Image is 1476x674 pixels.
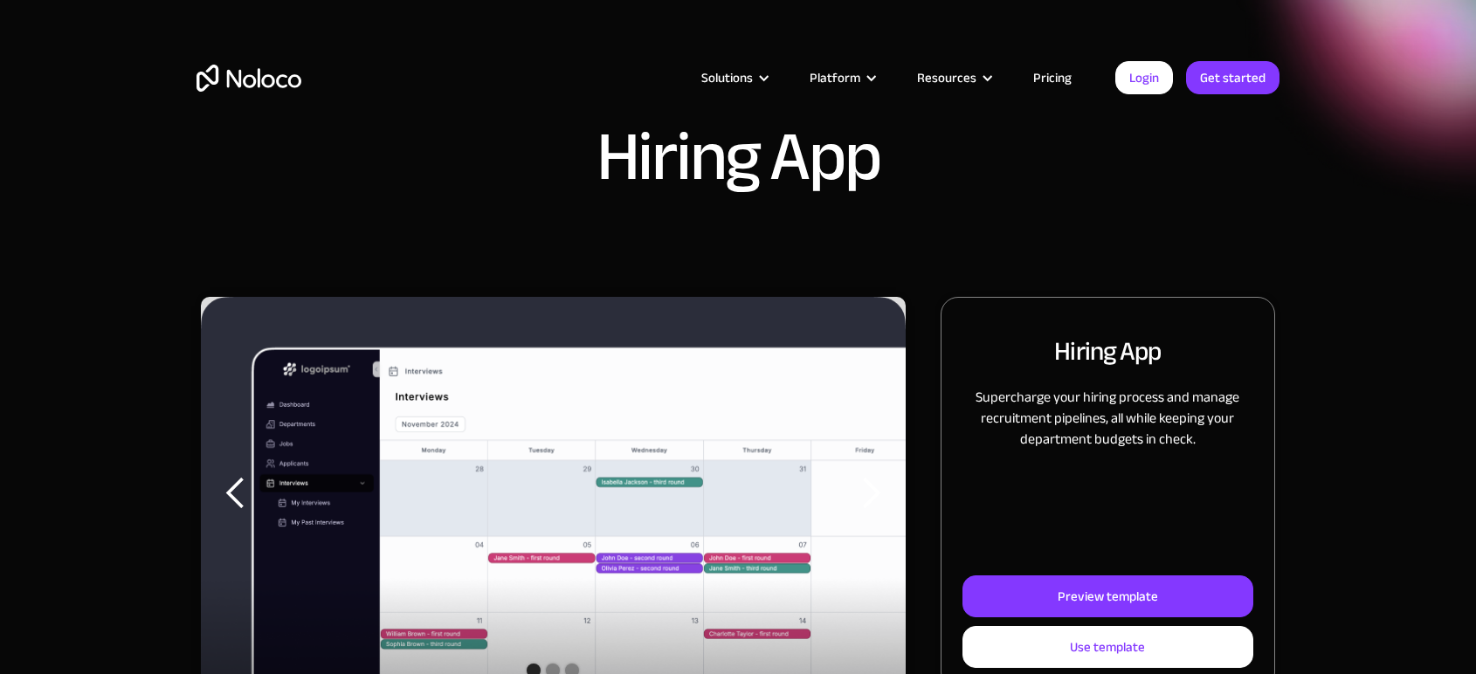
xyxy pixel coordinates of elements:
[962,575,1253,617] a: Preview template
[962,387,1253,450] p: Supercharge your hiring process and manage recruitment pipelines, all while keeping your departme...
[1054,333,1161,369] h2: Hiring App
[962,467,1253,488] p: ‍
[917,66,976,89] div: Resources
[962,626,1253,668] a: Use template
[1058,585,1158,608] div: Preview template
[1186,61,1279,94] a: Get started
[895,66,1011,89] div: Resources
[1011,66,1093,89] a: Pricing
[788,66,895,89] div: Platform
[810,66,860,89] div: Platform
[679,66,788,89] div: Solutions
[1115,61,1173,94] a: Login
[197,65,301,92] a: home
[1070,636,1145,658] div: Use template
[701,66,753,89] div: Solutions
[597,122,880,192] h1: Hiring App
